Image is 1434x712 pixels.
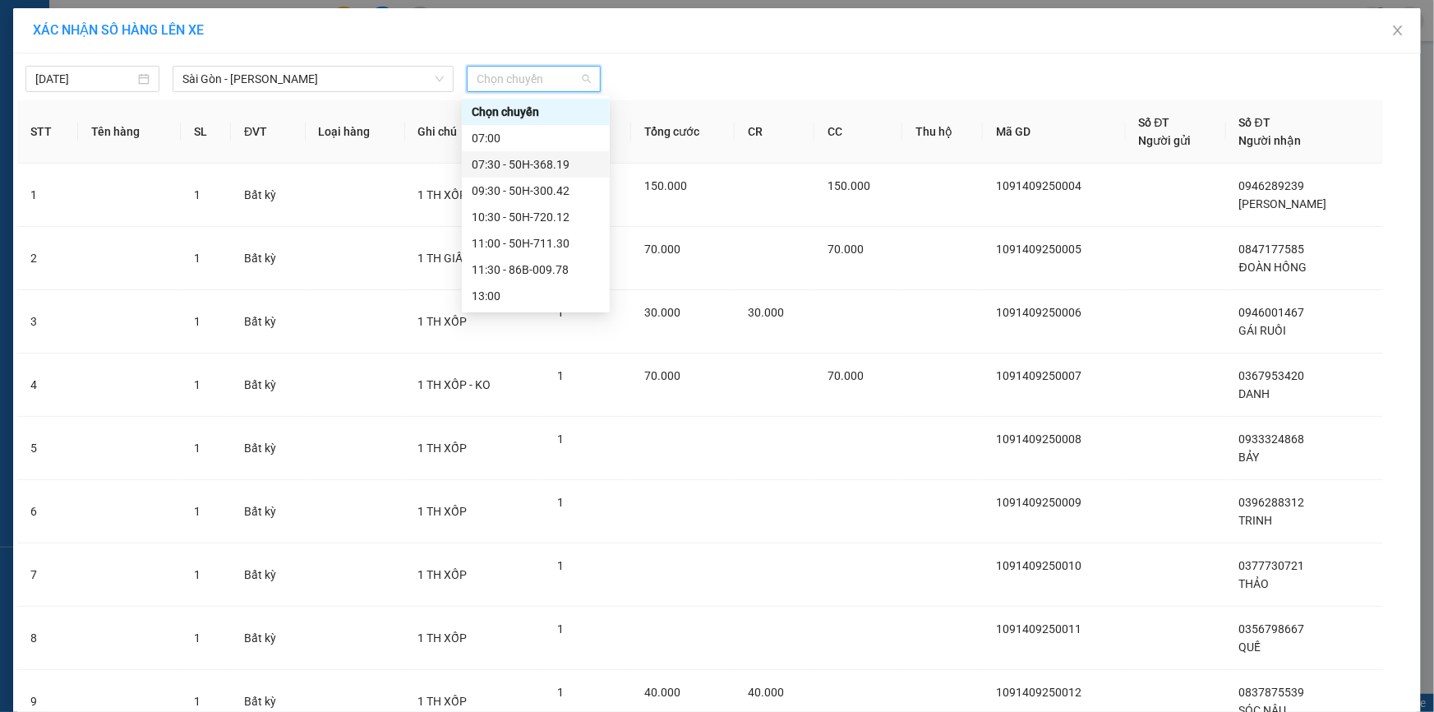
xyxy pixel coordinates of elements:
[644,369,680,382] span: 70.000
[194,378,201,391] span: 1
[1239,179,1305,192] span: 0946289239
[418,695,468,708] span: 1 TH XỐP
[418,631,468,645] span: 1 TH XỐP
[418,442,468,455] span: 1 TH XỐP
[472,155,600,173] div: 07:30 - 50H-368.19
[194,505,201,518] span: 1
[435,74,445,84] span: down
[996,686,1081,699] span: 1091409250012
[1391,24,1404,37] span: close
[828,243,864,256] span: 70.000
[194,252,201,265] span: 1
[996,559,1081,572] span: 1091409250010
[418,568,468,581] span: 1 TH XỐP
[1239,496,1305,509] span: 0396288312
[557,622,564,636] span: 1
[644,243,680,256] span: 70.000
[996,179,1081,192] span: 1091409250004
[1239,369,1305,382] span: 0367953420
[17,164,78,227] td: 1
[1239,451,1260,464] span: BẢY
[557,686,564,699] span: 1
[557,306,564,319] span: 1
[181,100,231,164] th: SL
[231,480,306,543] td: Bất kỳ
[194,315,201,328] span: 1
[194,568,201,581] span: 1
[418,378,491,391] span: 1 TH XỐP - KO
[1375,8,1421,54] button: Close
[472,261,600,279] div: 11:30 - 86B-009.78
[472,182,600,200] div: 09:30 - 50H-300.42
[1239,577,1270,590] span: THẢO
[748,686,784,699] span: 40.000
[231,417,306,480] td: Bất kỳ
[472,129,600,147] div: 07:00
[1239,261,1307,274] span: ĐOÀN HỒNG
[996,432,1081,446] span: 1091409250008
[1239,559,1305,572] span: 0377730721
[231,227,306,290] td: Bất kỳ
[644,179,687,192] span: 150.000
[814,100,902,164] th: CC
[194,631,201,645] span: 1
[996,243,1081,256] span: 1091409250005
[828,179,870,192] span: 150.000
[17,480,78,543] td: 6
[231,607,306,670] td: Bất kỳ
[231,100,306,164] th: ĐVT
[748,306,784,319] span: 30.000
[1239,324,1287,337] span: GÁI RUỒI
[418,252,501,265] span: 1 TH GIẤY - HOA
[1239,640,1261,654] span: QUẾ
[194,695,201,708] span: 1
[231,354,306,417] td: Bất kỳ
[418,315,468,328] span: 1 TH XỐP
[557,496,564,509] span: 1
[631,100,735,164] th: Tổng cước
[1239,134,1302,147] span: Người nhận
[1239,514,1273,527] span: TRINH
[983,100,1125,164] th: Mã GD
[1139,116,1170,129] span: Số ĐT
[472,103,600,121] div: Chọn chuyến
[194,442,201,455] span: 1
[828,369,864,382] span: 70.000
[7,103,166,130] b: GỬI : 109 QL 13
[1239,622,1305,636] span: 0356798667
[1239,197,1327,210] span: [PERSON_NAME]
[33,22,204,38] span: XÁC NHẬN SỐ HÀNG LÊN XE
[7,7,90,90] img: logo.jpg
[996,622,1081,636] span: 1091409250011
[182,67,444,91] span: Sài Gòn - Phan Rí
[1139,134,1192,147] span: Người gửi
[1239,387,1270,400] span: DANH
[1239,686,1305,699] span: 0837875539
[557,559,564,572] span: 1
[1239,432,1305,446] span: 0933324868
[472,287,600,305] div: 13:00
[231,164,306,227] td: Bất kỳ
[418,505,468,518] span: 1 TH XỐP
[996,496,1081,509] span: 1091409250009
[78,100,181,164] th: Tên hàng
[7,57,313,77] li: 02523854854
[1239,116,1270,129] span: Số ĐT
[17,417,78,480] td: 5
[996,306,1081,319] span: 1091409250006
[17,543,78,607] td: 7
[17,354,78,417] td: 4
[472,234,600,252] div: 11:00 - 50H-711.30
[306,100,405,164] th: Loại hàng
[902,100,983,164] th: Thu hộ
[418,188,491,201] span: 1 TH XỐP - ĐL
[17,100,78,164] th: STT
[35,70,135,88] input: 14/09/2025
[194,188,201,201] span: 1
[644,306,680,319] span: 30.000
[17,290,78,354] td: 3
[17,607,78,670] td: 8
[95,39,108,53] span: environment
[95,60,108,73] span: phone
[231,290,306,354] td: Bất kỳ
